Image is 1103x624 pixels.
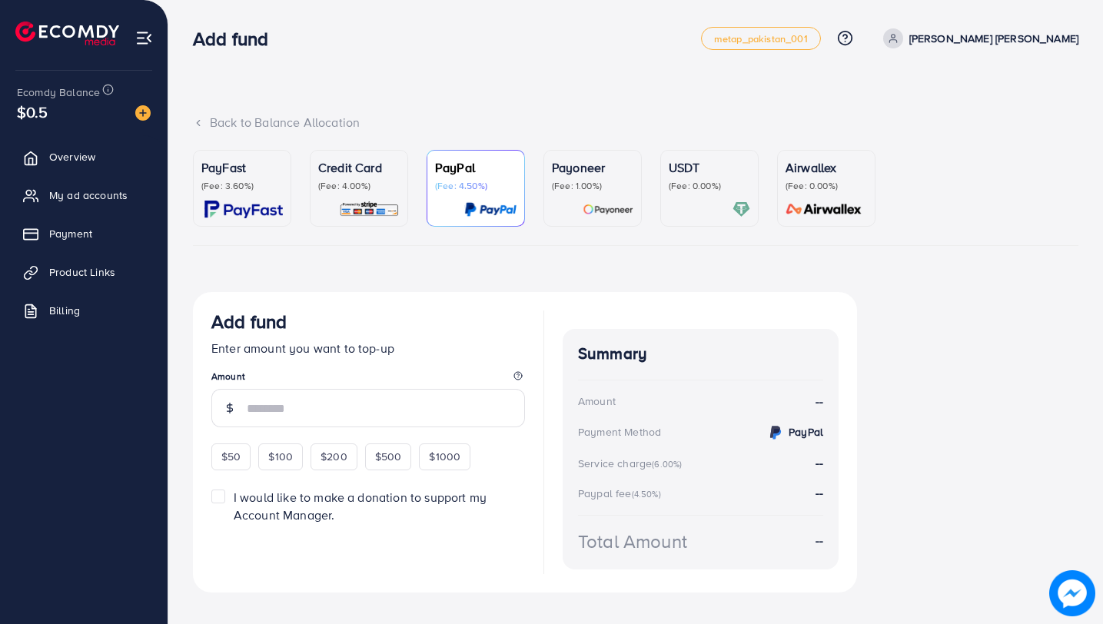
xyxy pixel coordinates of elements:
[909,29,1078,48] p: [PERSON_NAME] [PERSON_NAME]
[552,180,633,192] p: (Fee: 1.00%)
[211,339,525,357] p: Enter amount you want to top-up
[816,484,823,501] strong: --
[578,456,686,471] div: Service charge
[464,201,517,218] img: card
[1049,570,1095,616] img: image
[766,423,785,442] img: credit
[816,393,823,410] strong: --
[318,180,400,192] p: (Fee: 4.00%)
[877,28,1078,48] a: [PERSON_NAME] [PERSON_NAME]
[15,22,119,45] img: logo
[211,310,287,333] h3: Add fund
[652,458,682,470] small: (6.00%)
[669,158,750,177] p: USDT
[578,486,666,501] div: Paypal fee
[221,449,241,464] span: $50
[786,158,867,177] p: Airwallex
[632,488,661,500] small: (4.50%)
[17,101,48,123] span: $0.5
[578,528,687,555] div: Total Amount
[211,370,525,389] legend: Amount
[17,85,100,100] span: Ecomdy Balance
[816,532,823,549] strong: --
[12,295,156,326] a: Billing
[193,28,281,50] h3: Add fund
[318,158,400,177] p: Credit Card
[578,393,616,409] div: Amount
[135,29,153,47] img: menu
[135,105,151,121] img: image
[578,424,661,440] div: Payment Method
[429,449,460,464] span: $1000
[578,344,823,363] h4: Summary
[12,257,156,287] a: Product Links
[49,149,95,164] span: Overview
[12,218,156,249] a: Payment
[669,180,750,192] p: (Fee: 0.00%)
[49,303,80,318] span: Billing
[12,141,156,172] a: Overview
[193,114,1078,131] div: Back to Balance Allocation
[714,34,808,44] span: metap_pakistan_001
[49,226,92,241] span: Payment
[201,158,283,177] p: PayFast
[49,188,128,203] span: My ad accounts
[12,180,156,211] a: My ad accounts
[321,449,347,464] span: $200
[268,449,293,464] span: $100
[204,201,283,218] img: card
[786,180,867,192] p: (Fee: 0.00%)
[234,489,487,523] span: I would like to make a donation to support my Account Manager.
[201,180,283,192] p: (Fee: 3.60%)
[435,158,517,177] p: PayPal
[552,158,633,177] p: Payoneer
[583,201,633,218] img: card
[375,449,402,464] span: $500
[733,201,750,218] img: card
[701,27,821,50] a: metap_pakistan_001
[789,424,823,440] strong: PayPal
[781,201,867,218] img: card
[49,264,115,280] span: Product Links
[435,180,517,192] p: (Fee: 4.50%)
[816,454,823,471] strong: --
[339,201,400,218] img: card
